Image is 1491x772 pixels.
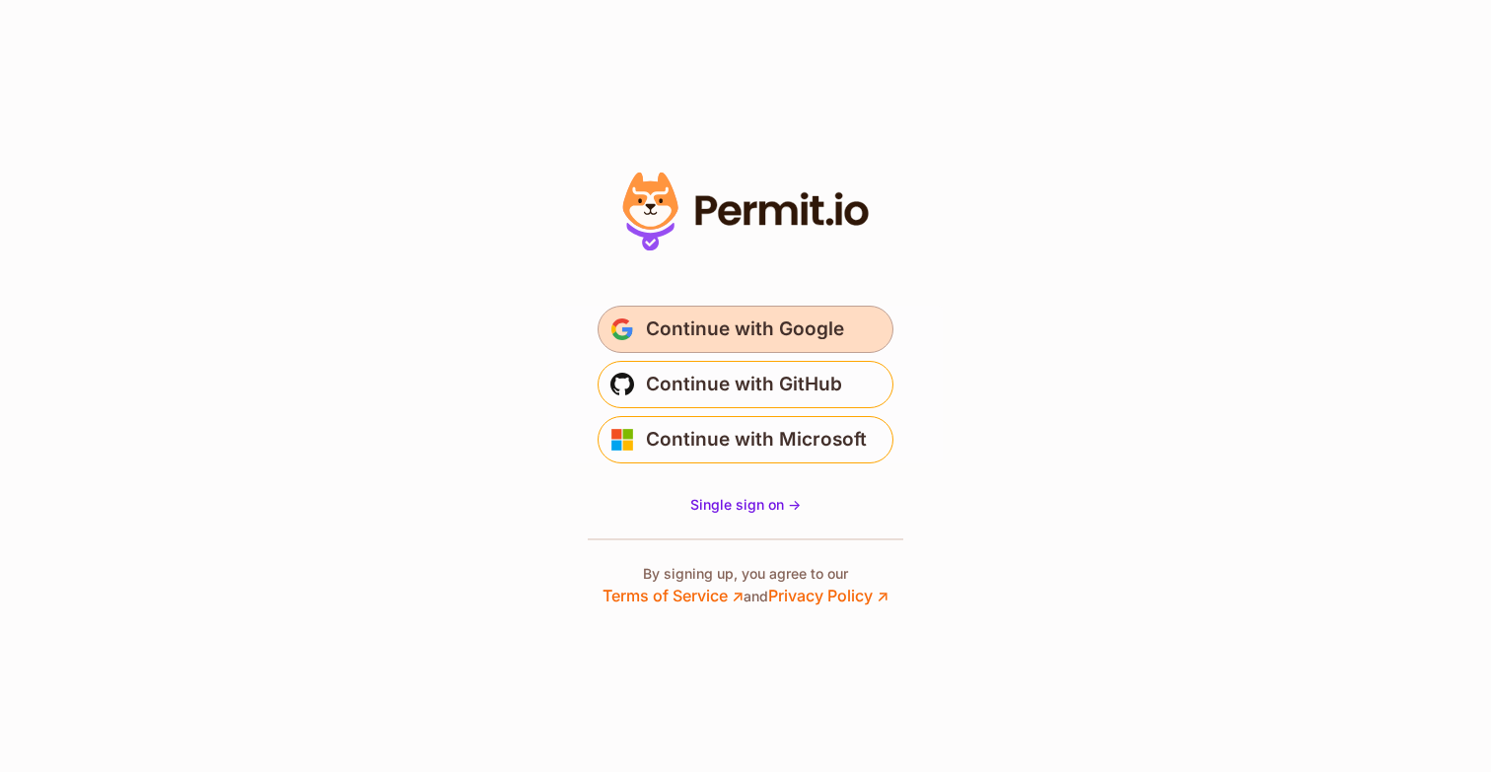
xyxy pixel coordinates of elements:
[603,586,744,605] a: Terms of Service ↗
[646,369,842,400] span: Continue with GitHub
[646,424,867,456] span: Continue with Microsoft
[603,564,888,607] p: By signing up, you agree to our and
[646,314,844,345] span: Continue with Google
[598,361,893,408] button: Continue with GitHub
[690,496,801,513] span: Single sign on ->
[598,306,893,353] button: Continue with Google
[598,416,893,463] button: Continue with Microsoft
[768,586,888,605] a: Privacy Policy ↗
[690,495,801,515] a: Single sign on ->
